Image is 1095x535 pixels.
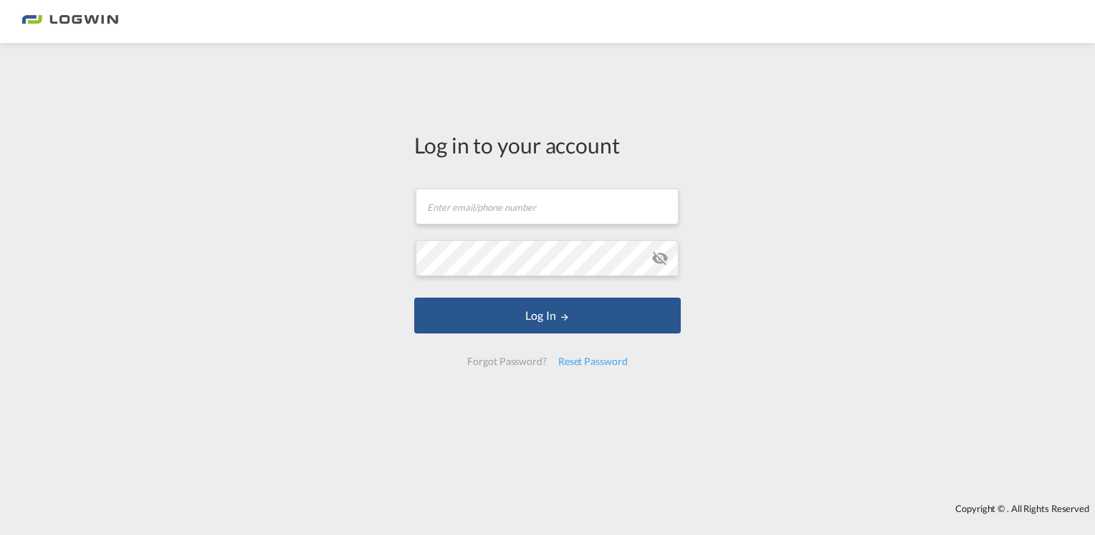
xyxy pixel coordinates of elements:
[414,130,681,160] div: Log in to your account
[553,349,633,374] div: Reset Password
[416,189,679,224] input: Enter email/phone number
[651,250,669,267] md-icon: icon-eye-off
[21,6,118,38] img: 2761ae10d95411efa20a1f5e0282d2d7.png
[414,298,681,333] button: LOGIN
[462,349,552,374] div: Forgot Password?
